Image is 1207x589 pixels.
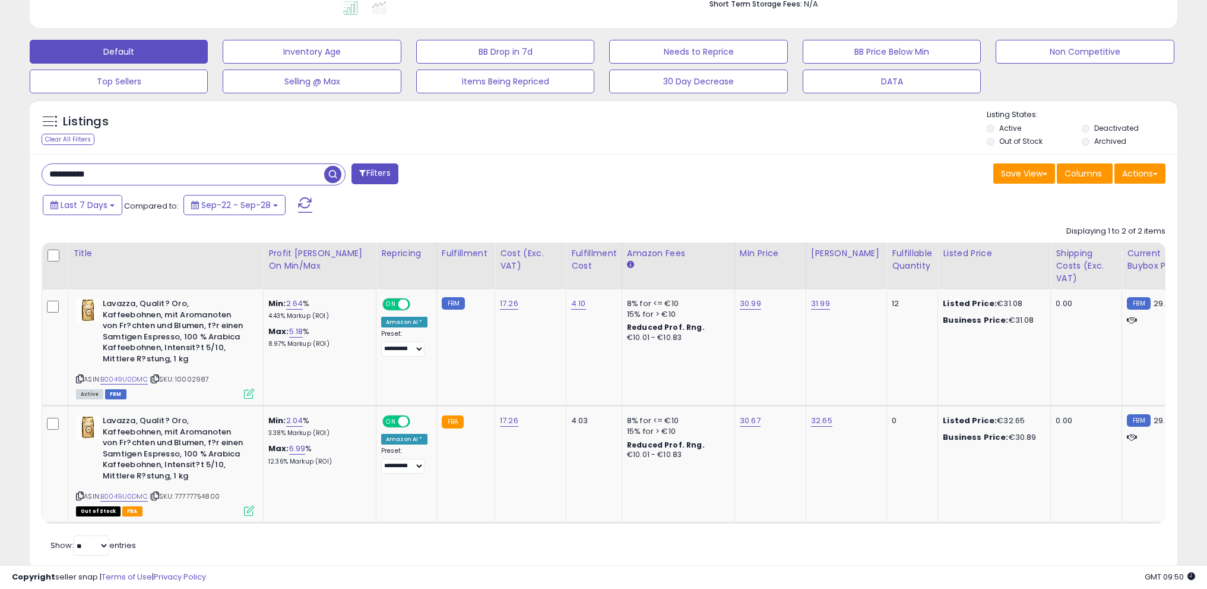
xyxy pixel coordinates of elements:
[740,247,801,260] div: Min Price
[408,300,427,310] span: OFF
[627,260,634,270] small: Amazon Fees.
[223,70,401,93] button: Selling @ Max
[268,326,367,348] div: %
[76,298,254,398] div: ASIN:
[987,109,1177,121] p: Listing States:
[30,40,208,64] button: Default
[500,415,518,427] a: 17.26
[500,247,561,272] div: Cost (Exc. VAT)
[268,429,367,437] p: 3.38% Markup (ROI)
[943,415,1041,426] div: €32.65
[30,70,208,93] button: Top Sellers
[943,431,1008,443] b: Business Price:
[268,415,286,426] b: Min:
[408,417,427,427] span: OFF
[442,247,490,260] div: Fulfillment
[609,40,787,64] button: Needs to Reprice
[384,417,398,427] span: ON
[351,163,398,184] button: Filters
[1154,298,1175,309] span: 29.39
[571,298,586,310] a: 4.10
[1127,414,1150,427] small: FBM
[268,298,367,320] div: %
[1056,415,1113,426] div: 0.00
[268,458,367,466] p: 12.36% Markup (ROI)
[73,247,258,260] div: Title
[627,309,726,320] div: 15% for > €10
[803,70,981,93] button: DATA
[100,374,148,385] a: B0049U0DMC
[76,506,121,516] span: All listings that are currently out of stock and unavailable for purchase on Amazon
[1056,247,1117,285] div: Shipping Costs (Exc. VAT)
[943,315,1041,326] div: €31.08
[943,298,997,309] b: Listed Price:
[999,136,1043,146] label: Out of Stock
[289,326,303,338] a: 5.18
[268,340,367,348] p: 8.97% Markup (ROI)
[442,415,464,429] small: FBA
[1094,123,1139,133] label: Deactivated
[76,415,254,515] div: ASIN:
[892,247,933,272] div: Fulfillable Quantity
[42,134,94,145] div: Clear All Filters
[12,571,55,582] strong: Copyright
[76,389,103,399] span: All listings currently available for purchase on Amazon
[381,447,427,474] div: Preset:
[268,415,367,437] div: %
[996,40,1174,64] button: Non Competitive
[223,40,401,64] button: Inventory Age
[442,297,465,310] small: FBM
[416,70,594,93] button: Items Being Repriced
[1127,297,1150,310] small: FBM
[154,571,206,582] a: Privacy Policy
[892,298,929,309] div: 12
[63,114,109,130] h5: Listings
[289,443,306,455] a: 6.99
[268,247,371,272] div: Profit [PERSON_NAME] on Min/Max
[627,298,726,309] div: 8% for <= €10
[1056,298,1113,309] div: 0.00
[993,163,1055,184] button: Save View
[943,432,1041,443] div: €30.89
[381,247,432,260] div: Repricing
[381,434,427,445] div: Amazon AI *
[1127,247,1188,272] div: Current Buybox Price
[384,300,398,310] span: ON
[627,333,726,343] div: €10.01 - €10.83
[122,506,142,516] span: FBA
[268,298,286,309] b: Min:
[943,415,997,426] b: Listed Price:
[811,415,832,427] a: 32.65
[811,298,830,310] a: 31.99
[268,312,367,320] p: 4.43% Markup (ROI)
[500,298,518,310] a: 17.26
[1154,415,1175,426] span: 29.39
[1057,163,1113,184] button: Columns
[61,199,107,211] span: Last 7 Days
[381,317,427,327] div: Amazon AI *
[892,415,929,426] div: 0
[100,492,148,502] a: B0049U0DMC
[416,40,594,64] button: BB Drop in 7d
[150,492,220,501] span: | SKU: 77777754800
[627,322,705,332] b: Reduced Prof. Rng.
[571,415,613,426] div: 4.03
[50,540,136,551] span: Show: entries
[150,374,210,384] span: | SKU: 10002987
[627,440,705,450] b: Reduced Prof. Rng.
[740,298,761,310] a: 30.99
[268,443,367,465] div: %
[627,247,730,260] div: Amazon Fees
[627,415,726,426] div: 8% for <= €10
[76,415,100,439] img: 41E-r+QjyXL._SL40_.jpg
[943,298,1041,309] div: €31.08
[268,326,289,337] b: Max:
[268,443,289,454] b: Max:
[103,298,247,367] b: Lavazza, Qualit? Oro, Kaffeebohnen, mit Aromanoten von Fr?chten und Blumen, f?r einen Samtigen Es...
[811,247,882,260] div: [PERSON_NAME]
[183,195,286,215] button: Sep-22 - Sep-28
[201,199,271,211] span: Sep-22 - Sep-28
[12,572,206,583] div: seller snap | |
[571,247,617,272] div: Fulfillment Cost
[1094,136,1126,146] label: Archived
